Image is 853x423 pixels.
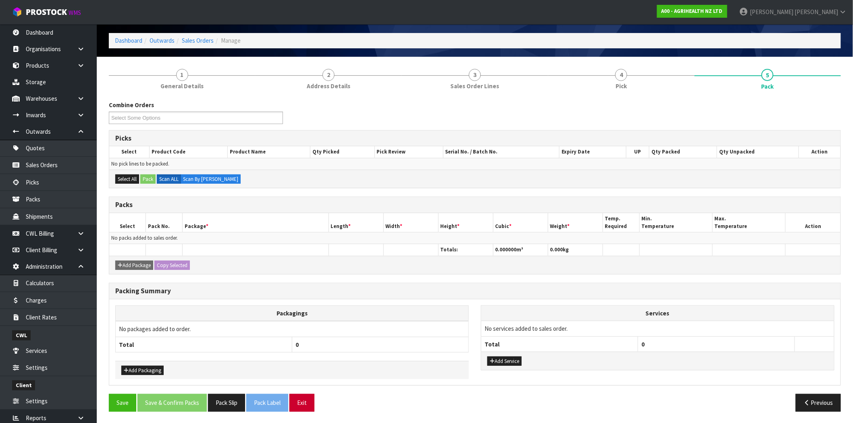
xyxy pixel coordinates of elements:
[443,146,560,158] th: Serial No. / Batch No.
[481,306,834,321] th: Services
[649,146,717,158] th: Qty Packed
[221,37,241,44] span: Manage
[182,213,329,232] th: Package
[548,213,603,232] th: Weight
[109,213,146,232] th: Select
[481,321,834,336] td: No services added to sales order.
[560,146,626,158] th: Expiry Date
[26,7,67,17] span: ProStock
[438,244,493,256] th: Totals:
[374,146,443,158] th: Pick Review
[137,394,207,411] button: Save & Confirm Packs
[140,174,156,184] button: Pack
[12,380,35,390] span: Client
[639,213,712,232] th: Min. Temperature
[615,69,627,81] span: 4
[109,232,841,244] td: No packs added to sales order.
[176,69,188,81] span: 1
[796,394,841,411] button: Previous
[438,213,493,232] th: Height
[109,394,136,411] button: Save
[750,8,793,16] span: [PERSON_NAME]
[12,330,31,340] span: CWL
[487,357,522,366] button: Add Service
[109,158,841,170] td: No pick lines to be packed.
[228,146,310,158] th: Product Name
[150,37,175,44] a: Outwards
[495,246,517,253] span: 0.000000
[799,146,841,158] th: Action
[116,305,469,321] th: Packagings
[451,82,499,90] span: Sales Order Lines
[717,146,799,158] th: Qty Unpacked
[246,394,288,411] button: Pack Label
[641,340,645,348] span: 0
[121,366,164,375] button: Add Packaging
[115,135,834,142] h3: Picks
[786,213,841,232] th: Action
[115,201,834,209] h3: Packs
[761,69,774,81] span: 5
[116,321,469,337] td: No packages added to order.
[795,8,838,16] span: [PERSON_NAME]
[109,146,149,158] th: Select
[109,101,154,109] label: Combine Orders
[662,8,723,15] strong: A00 - AGRIHEALTH NZ LTD
[208,394,245,411] button: Pack Slip
[713,213,786,232] th: Max. Temperature
[146,213,183,232] th: Pack No.
[307,82,350,90] span: Address Details
[329,213,383,232] th: Length
[160,82,204,90] span: General Details
[761,82,774,91] span: Pack
[116,337,292,352] th: Total
[548,244,603,256] th: kg
[289,394,314,411] button: Exit
[12,7,22,17] img: cube-alt.png
[383,213,438,232] th: Width
[603,213,639,232] th: Temp. Required
[550,246,563,253] span: 0.000
[157,174,181,184] label: Scan ALL
[182,37,214,44] a: Sales Orders
[115,287,834,295] h3: Packing Summary
[154,261,190,270] button: Copy Selected
[626,146,649,158] th: UP
[69,9,81,17] small: WMS
[469,69,481,81] span: 3
[149,146,228,158] th: Product Code
[109,95,841,417] span: Pack
[310,146,375,158] th: Qty Picked
[181,174,241,184] label: Scan By [PERSON_NAME]
[481,336,638,352] th: Total
[493,244,548,256] th: m³
[115,174,139,184] button: Select All
[493,213,548,232] th: Cubic
[657,5,727,18] a: A00 - AGRIHEALTH NZ LTD
[115,261,153,270] button: Add Package
[616,82,627,90] span: Pick
[322,69,335,81] span: 2
[295,341,299,348] span: 0
[115,37,142,44] a: Dashboard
